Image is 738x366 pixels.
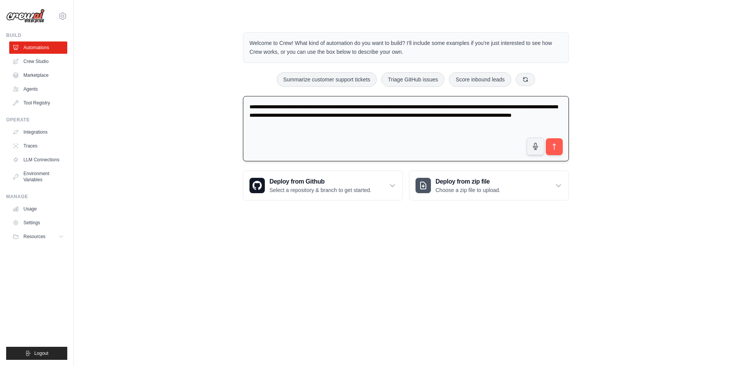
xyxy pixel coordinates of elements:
a: Automations [9,41,67,54]
div: Operate [6,117,67,123]
a: Tool Registry [9,97,67,109]
a: Integrations [9,126,67,138]
button: Triage GitHub issues [381,72,444,87]
div: Manage [6,194,67,200]
span: Logout [34,350,48,356]
button: Resources [9,230,67,243]
p: Select a repository & branch to get started. [269,186,371,194]
a: Agents [9,83,67,95]
h3: Deploy from zip file [435,177,500,186]
p: Welcome to Crew! What kind of automation do you want to build? I'll include some examples if you'... [249,39,562,56]
button: Score inbound leads [449,72,511,87]
iframe: Chat Widget [700,329,738,366]
div: Build [6,32,67,38]
p: Choose a zip file to upload. [435,186,500,194]
a: Traces [9,140,67,152]
a: Usage [9,203,67,215]
img: Logo [6,9,45,23]
a: Marketplace [9,69,67,81]
a: Environment Variables [9,167,67,186]
a: Crew Studio [9,55,67,68]
div: Chat-Widget [700,329,738,366]
a: LLM Connections [9,154,67,166]
button: Logout [6,347,67,360]
h3: Deploy from Github [269,177,371,186]
button: Summarize customer support tickets [277,72,377,87]
span: Resources [23,234,45,240]
a: Settings [9,217,67,229]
